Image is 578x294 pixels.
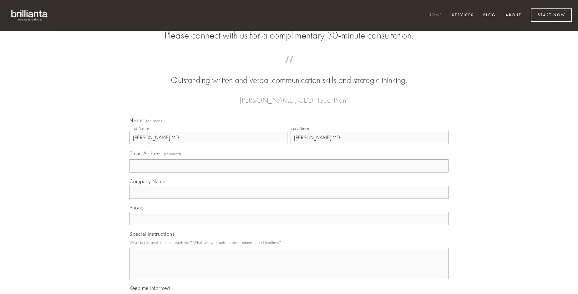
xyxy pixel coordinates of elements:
[531,8,572,22] a: Start Now
[144,119,162,123] span: (required)
[129,285,170,291] span: Keep me informed
[129,231,175,237] span: Special Instructions
[129,238,449,247] p: What is the best time to reach you? What are your unique requirements and timelines?
[501,10,525,21] a: About
[129,126,149,131] div: First Name
[129,117,142,123] span: Name
[479,10,500,21] a: Blog
[164,150,181,158] span: (required)
[448,10,478,21] a: Services
[291,126,309,131] div: Last Name
[424,10,446,21] a: Home
[129,150,162,157] span: Email Address
[6,6,53,24] img: brillianta - research, strategy, marketing
[139,62,439,86] blockquote: Outstanding written and verbal communication skills and strategic thinking.
[129,178,165,184] span: Company Name
[139,62,439,74] span: “
[129,29,449,41] h2: Please connect with us for a complimentary 30-minute consultation.
[129,204,144,211] span: Phone
[139,86,439,106] figcaption: — [PERSON_NAME], CEO, TouchPlan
